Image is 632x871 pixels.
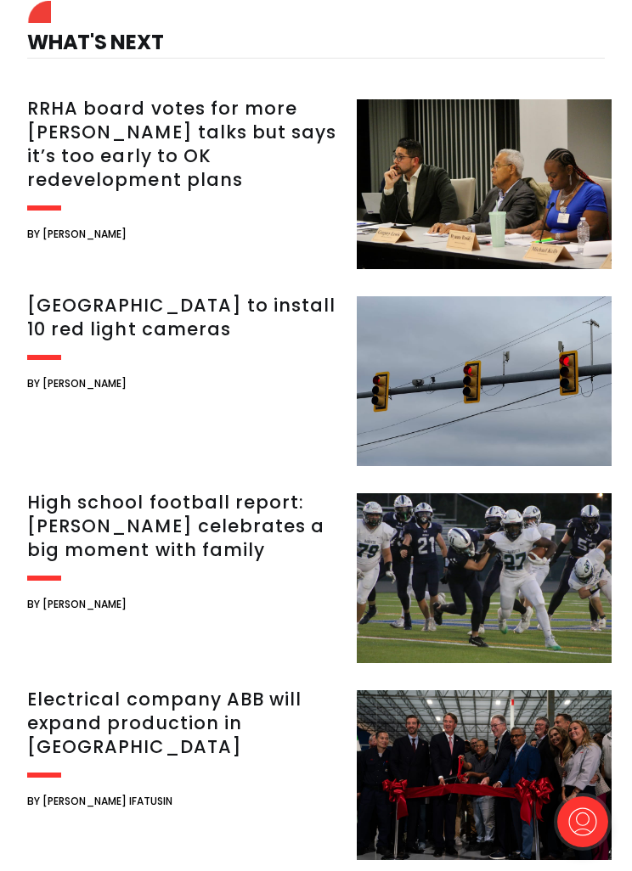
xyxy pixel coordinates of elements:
[27,688,343,759] h3: Electrical company ABB will expand production in [GEOGRAPHIC_DATA]
[27,791,172,812] span: By [PERSON_NAME] Ifatusin
[27,374,127,394] span: By [PERSON_NAME]
[27,97,343,192] h3: RRHA board votes for more [PERSON_NAME] talks but says it’s too early to OK redevelopment plans
[27,491,343,562] h3: High school football report: [PERSON_NAME] celebrates a big moment with family
[357,690,612,860] img: Electrical company ABB will expand production in Henrico
[27,294,343,341] h3: [GEOGRAPHIC_DATA] to install 10 red light cameras
[27,99,612,269] a: RRHA board votes for more [PERSON_NAME] talks but says it’s too early to OK redevelopment plans B...
[27,296,612,466] a: [GEOGRAPHIC_DATA] to install 10 red light cameras By [PERSON_NAME] Richmond to install 10 red lig...
[27,224,127,244] span: By [PERSON_NAME]
[357,296,612,466] img: Richmond to install 10 red light cameras
[27,5,605,59] h4: What's Next
[543,788,632,871] iframe: portal-trigger
[27,594,127,615] span: By [PERSON_NAME]
[357,493,612,663] img: High school football report: Atlee's Dewey celebrates a big moment with family
[357,99,612,269] img: RRHA board votes for more Gilpin talks but says it’s too early to OK redevelopment plans
[27,493,612,663] a: High school football report: [PERSON_NAME] celebrates a big moment with family By [PERSON_NAME] H...
[27,690,612,860] a: Electrical company ABB will expand production in [GEOGRAPHIC_DATA] By [PERSON_NAME] Ifatusin Elec...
